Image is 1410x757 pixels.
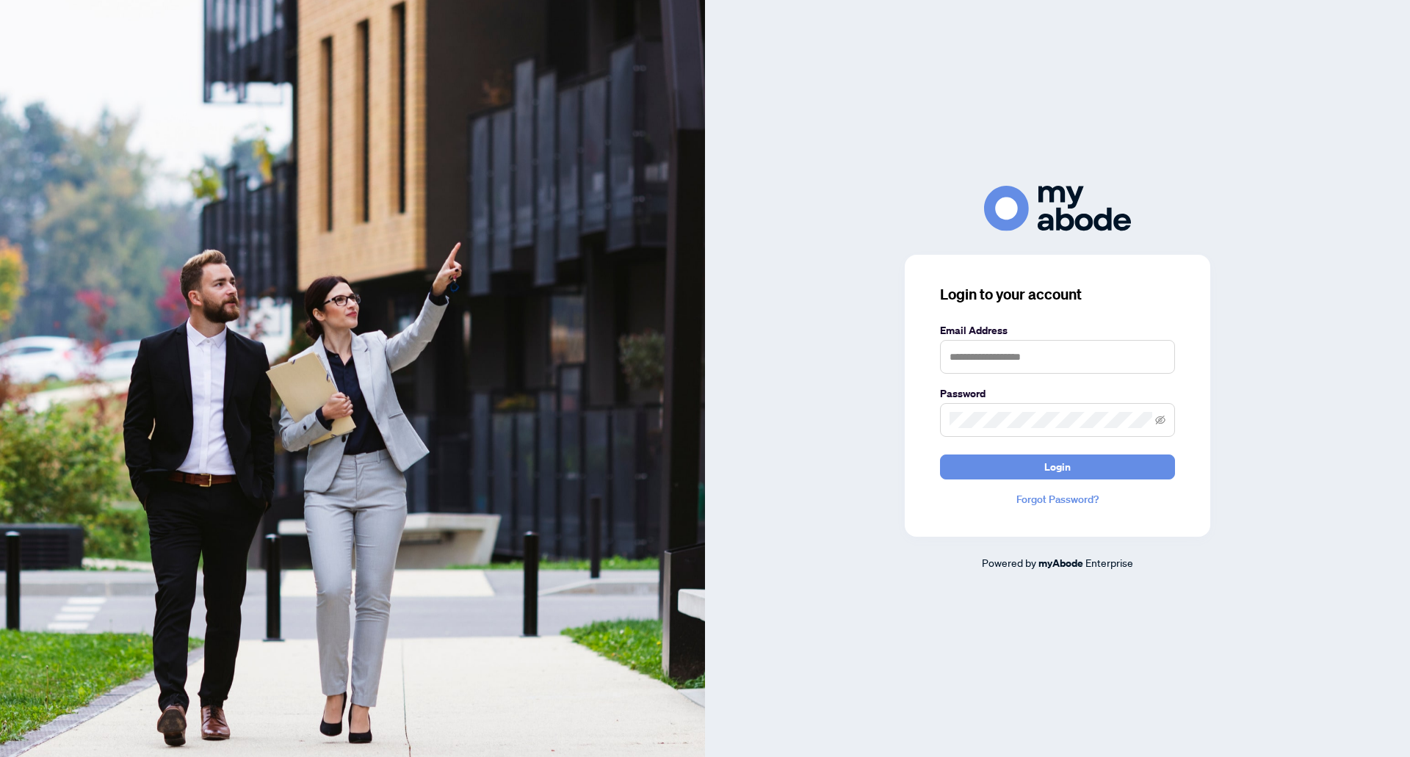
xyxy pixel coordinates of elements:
[940,454,1175,479] button: Login
[1155,415,1165,425] span: eye-invisible
[940,284,1175,305] h3: Login to your account
[940,385,1175,402] label: Password
[1085,556,1133,569] span: Enterprise
[1044,455,1071,479] span: Login
[982,556,1036,569] span: Powered by
[940,322,1175,338] label: Email Address
[1038,555,1083,571] a: myAbode
[940,491,1175,507] a: Forgot Password?
[984,186,1131,231] img: ma-logo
